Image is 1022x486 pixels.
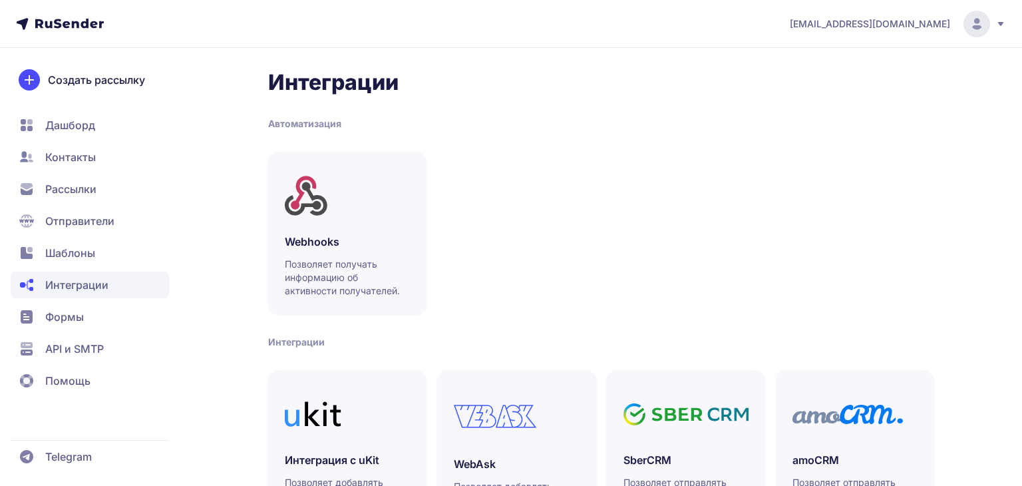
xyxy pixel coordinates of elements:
h3: SberCRM [623,452,749,468]
span: Создать рассылку [48,72,145,88]
div: Автоматизация [268,117,934,130]
h3: amoCRM [792,452,918,468]
span: Помощь [45,373,90,389]
div: Интеграции [268,336,934,349]
h3: Интеграция с uKit [285,452,410,468]
a: WebhooksПозволяет получать информацию об активности получателей. [268,152,426,314]
span: Интеграции [45,277,108,293]
span: Telegram [45,449,92,465]
h3: WebAsk [454,456,579,472]
span: Дашборд [45,117,95,133]
h2: Интеграции [268,69,934,96]
span: API и SMTP [45,341,104,357]
span: Рассылки [45,181,96,197]
span: Шаблоны [45,245,95,261]
span: Отправители [45,213,114,229]
a: Telegram [11,443,169,470]
span: Контакты [45,149,96,165]
h3: Webhooks [285,234,410,250]
p: Позволяет получать информацию об активности получателей. [285,258,410,298]
span: Формы [45,309,84,325]
span: [EMAIL_ADDRESS][DOMAIN_NAME] [790,17,950,31]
